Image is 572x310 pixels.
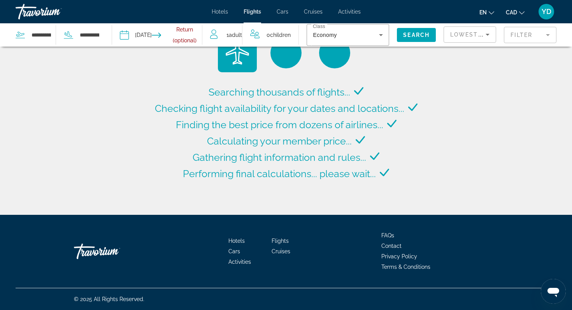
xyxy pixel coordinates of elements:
[536,3,556,20] button: User Menu
[479,7,494,18] button: Change language
[155,103,404,114] span: Checking flight availability for your dates and locations...
[228,248,240,254] a: Cars
[228,238,245,244] a: Hotels
[381,264,430,270] a: Terms & Conditions
[16,2,93,22] a: Travorium
[338,9,361,15] a: Activities
[506,7,525,18] button: Change currency
[270,32,291,38] span: Children
[228,259,251,265] a: Activities
[272,248,290,254] a: Cruises
[207,135,352,147] span: Calculating your member price...
[313,24,325,29] mat-label: Class
[202,23,298,47] button: Travelers: 1 adult, 0 children
[193,152,366,163] span: Gathering flight information and rules...
[267,30,291,40] span: 0
[381,253,417,259] a: Privacy Policy
[212,9,228,15] a: Hotels
[479,9,487,16] span: en
[397,28,436,42] button: Search
[152,23,202,47] button: Return date
[304,9,323,15] a: Cruises
[229,32,242,38] span: Adult
[74,296,144,302] span: © 2025 All Rights Reserved.
[176,119,383,131] span: Finding the best price from dozens of airlines...
[120,23,152,47] button: Depart date: Oct 10, 2025
[541,279,566,304] iframe: Button to launch messaging window
[272,238,289,244] a: Flights
[381,232,394,239] a: FAQs
[450,30,490,39] mat-select: Sort by
[183,168,376,179] span: Performing final calculations... please wait...
[313,32,337,38] span: Economy
[450,31,500,38] span: Lowest Price
[403,32,430,38] span: Search
[226,30,242,40] span: 1
[244,9,261,15] a: Flights
[542,8,551,16] span: YD
[74,240,152,263] a: Travorium
[381,243,402,249] a: Contact
[209,86,350,98] span: Searching thousands of flights...
[504,26,556,44] button: Filter
[506,9,517,16] span: CAD
[277,9,288,15] a: Cars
